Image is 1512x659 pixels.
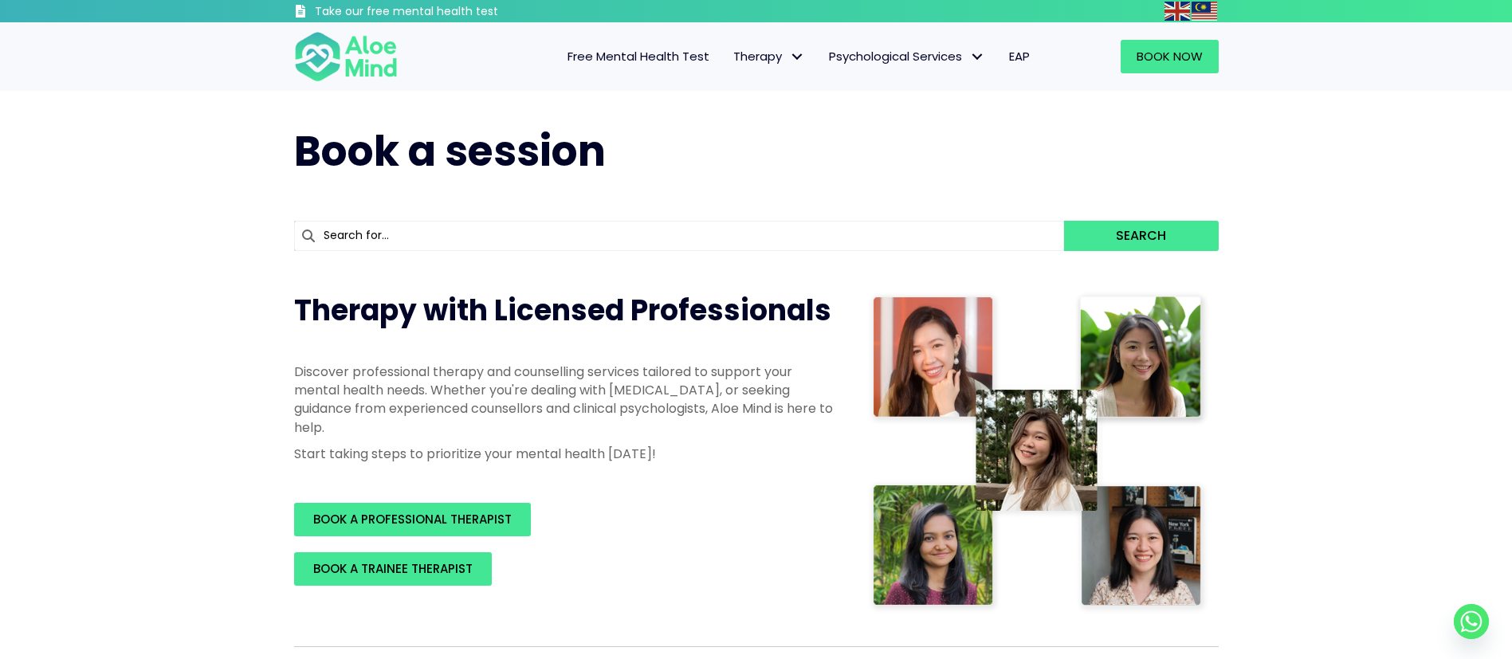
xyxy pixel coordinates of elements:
a: Malay [1192,2,1219,20]
span: EAP [1009,48,1030,65]
span: Book Now [1137,48,1203,65]
input: Search for... [294,221,1065,251]
a: EAP [997,40,1042,73]
span: BOOK A PROFESSIONAL THERAPIST [313,511,512,528]
span: Psychological Services: submenu [966,45,989,69]
a: Take our free mental health test [294,4,583,22]
span: Therapy [733,48,805,65]
a: Book Now [1121,40,1219,73]
span: BOOK A TRAINEE THERAPIST [313,560,473,577]
h3: Take our free mental health test [315,4,583,20]
span: Psychological Services [829,48,985,65]
a: English [1164,2,1192,20]
button: Search [1064,221,1218,251]
span: Therapy with Licensed Professionals [294,290,831,331]
img: Aloe mind Logo [294,30,398,83]
a: BOOK A PROFESSIONAL THERAPIST [294,503,531,536]
img: en [1164,2,1190,21]
span: Free Mental Health Test [567,48,709,65]
p: Start taking steps to prioritize your mental health [DATE]! [294,445,836,463]
a: BOOK A TRAINEE THERAPIST [294,552,492,586]
span: Book a session [294,122,606,180]
img: ms [1192,2,1217,21]
a: Free Mental Health Test [556,40,721,73]
span: Therapy: submenu [786,45,809,69]
p: Discover professional therapy and counselling services tailored to support your mental health nee... [294,363,836,437]
a: TherapyTherapy: submenu [721,40,817,73]
img: Therapist collage [868,291,1209,614]
a: Whatsapp [1454,604,1489,639]
a: Psychological ServicesPsychological Services: submenu [817,40,997,73]
nav: Menu [418,40,1042,73]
